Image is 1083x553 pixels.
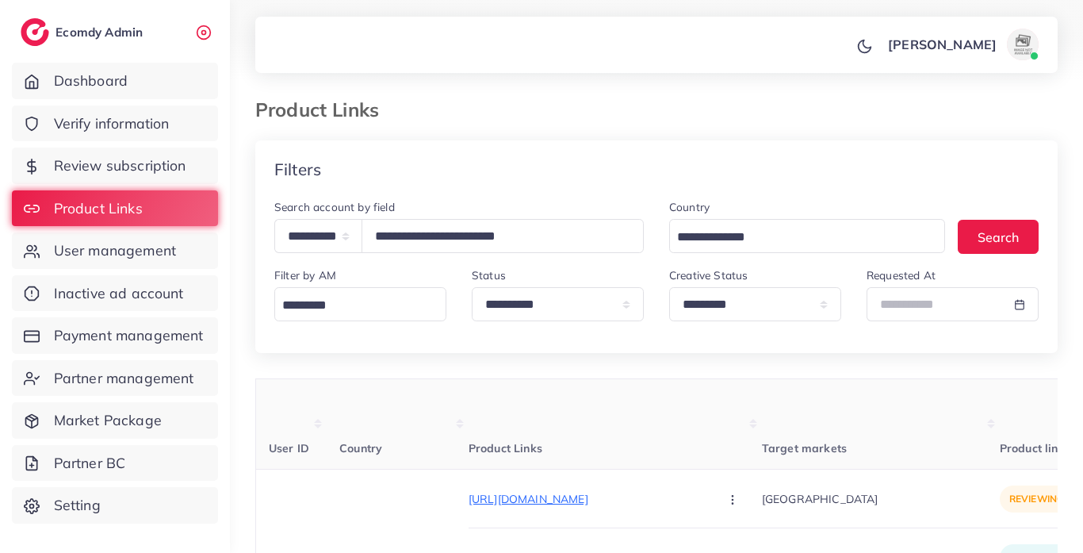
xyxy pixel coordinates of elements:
[274,267,336,283] label: Filter by AM
[54,283,184,304] span: Inactive ad account
[54,368,194,389] span: Partner management
[54,410,162,431] span: Market Package
[274,199,395,215] label: Search account by field
[274,287,446,321] div: Search for option
[54,495,101,516] span: Setting
[54,198,143,219] span: Product Links
[1000,486,1073,513] p: reviewing
[54,156,186,176] span: Review subscription
[339,441,382,455] span: Country
[12,106,218,142] a: Verify information
[54,113,170,134] span: Verify information
[469,441,542,455] span: Product Links
[54,325,204,346] span: Payment management
[669,267,748,283] label: Creative Status
[255,98,392,121] h3: Product Links
[472,267,506,283] label: Status
[274,159,321,179] h4: Filters
[269,441,309,455] span: User ID
[469,490,706,509] p: [URL][DOMAIN_NAME]
[21,18,49,46] img: logo
[12,232,218,269] a: User management
[12,148,218,184] a: Review subscription
[12,190,218,227] a: Product Links
[55,25,147,40] h2: Ecomdy Admin
[1007,29,1039,60] img: avatar
[672,225,924,250] input: Search for option
[12,402,218,439] a: Market Package
[54,453,126,474] span: Partner BC
[669,199,710,215] label: Country
[54,240,176,261] span: User management
[12,317,218,354] a: Payment management
[762,441,847,455] span: Target markets
[54,71,128,91] span: Dashboard
[277,294,437,318] input: Search for option
[762,481,1000,517] p: [GEOGRAPHIC_DATA]
[12,360,218,397] a: Partner management
[867,267,936,283] label: Requested At
[12,63,218,99] a: Dashboard
[12,445,218,482] a: Partner BC
[879,29,1045,60] a: [PERSON_NAME]avatar
[958,220,1039,254] button: Search
[888,35,997,54] p: [PERSON_NAME]
[669,219,945,253] div: Search for option
[12,275,218,312] a: Inactive ad account
[12,487,218,524] a: Setting
[21,18,147,46] a: logoEcomdy Admin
